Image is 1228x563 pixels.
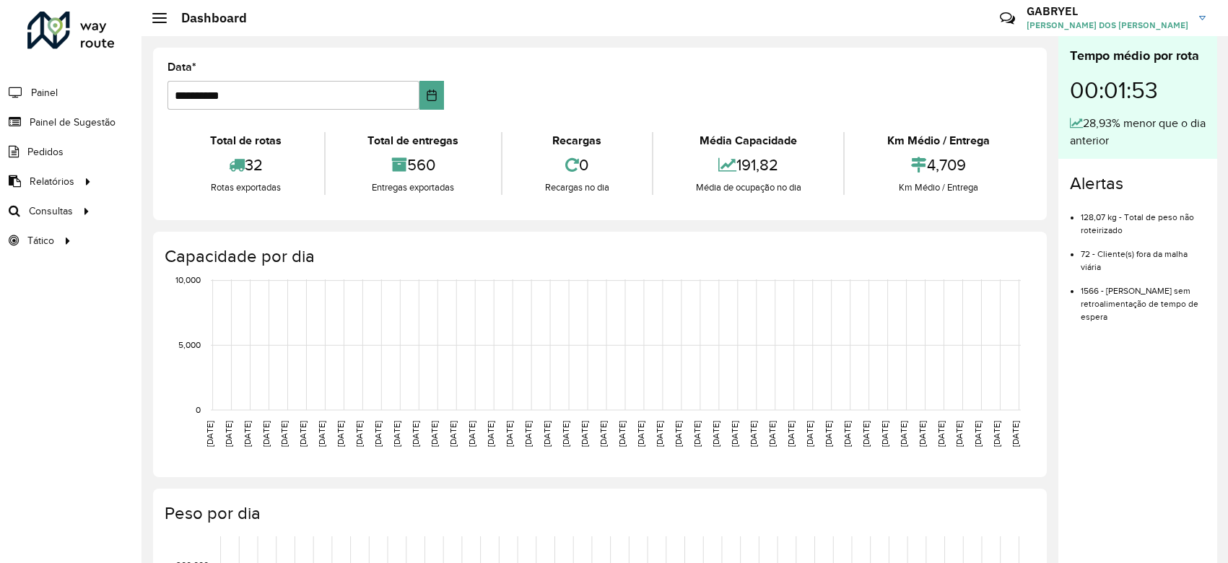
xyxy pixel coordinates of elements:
text: [DATE] [224,421,233,447]
span: Pedidos [27,144,64,160]
span: Consultas [29,204,73,219]
text: [DATE] [392,421,401,447]
text: [DATE] [1011,421,1020,447]
text: [DATE] [523,421,533,447]
label: Data [167,58,196,76]
span: Relatórios [30,174,74,189]
div: Km Médio / Entrega [848,132,1029,149]
text: [DATE] [373,421,383,447]
text: [DATE] [749,421,758,447]
button: Choose Date [419,81,444,110]
h4: Capacidade por dia [165,246,1032,267]
div: Total de rotas [171,132,321,149]
text: [DATE] [561,421,570,447]
text: 10,000 [175,276,201,285]
text: [DATE] [918,421,927,447]
text: [DATE] [411,421,420,447]
text: [DATE] [505,421,514,447]
text: [DATE] [448,421,458,447]
div: 560 [329,149,498,180]
text: [DATE] [580,421,589,447]
text: [DATE] [824,421,833,447]
text: [DATE] [786,421,796,447]
h4: Alertas [1070,173,1206,194]
div: Recargas [506,132,648,149]
text: [DATE] [674,421,683,447]
text: [DATE] [899,421,908,447]
div: Entregas exportadas [329,180,498,195]
div: Tempo médio por rota [1070,46,1206,66]
h2: Dashboard [167,10,247,26]
li: 128,07 kg - Total de peso não roteirizado [1081,200,1206,237]
text: [DATE] [880,421,889,447]
text: [DATE] [243,421,252,447]
text: [DATE] [261,421,271,447]
text: [DATE] [617,421,627,447]
div: 0 [506,149,648,180]
text: [DATE] [205,421,214,447]
text: [DATE] [954,421,964,447]
text: [DATE] [692,421,702,447]
text: [DATE] [542,421,552,447]
text: [DATE] [430,421,439,447]
li: 72 - Cliente(s) fora da malha viária [1081,237,1206,274]
text: [DATE] [655,421,664,447]
div: Média de ocupação no dia [657,180,840,195]
span: Painel [31,85,58,100]
span: Tático [27,233,54,248]
span: [PERSON_NAME] DOS [PERSON_NAME] [1027,19,1188,32]
div: 191,82 [657,149,840,180]
div: 28,93% menor que o dia anterior [1070,115,1206,149]
text: [DATE] [936,421,946,447]
div: Recargas no dia [506,180,648,195]
text: 5,000 [178,340,201,349]
text: [DATE] [711,421,720,447]
div: 32 [171,149,321,180]
text: [DATE] [486,421,495,447]
div: Total de entregas [329,132,498,149]
text: [DATE] [767,421,777,447]
text: [DATE] [279,421,289,447]
div: 00:01:53 [1070,66,1206,115]
text: [DATE] [467,421,476,447]
text: 0 [196,405,201,414]
text: [DATE] [636,421,645,447]
text: [DATE] [317,421,326,447]
text: [DATE] [805,421,814,447]
div: Km Médio / Entrega [848,180,1029,195]
text: [DATE] [842,421,852,447]
h3: GABRYEL [1027,4,1188,18]
text: [DATE] [861,421,871,447]
text: [DATE] [298,421,308,447]
text: [DATE] [730,421,739,447]
text: [DATE] [973,421,983,447]
div: 4,709 [848,149,1029,180]
text: [DATE] [336,421,345,447]
span: Painel de Sugestão [30,115,116,130]
text: [DATE] [354,421,364,447]
li: 1566 - [PERSON_NAME] sem retroalimentação de tempo de espera [1081,274,1206,323]
div: Média Capacidade [657,132,840,149]
div: Rotas exportadas [171,180,321,195]
text: [DATE] [992,421,1001,447]
text: [DATE] [598,421,608,447]
a: Contato Rápido [992,3,1023,34]
h4: Peso por dia [165,503,1032,524]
